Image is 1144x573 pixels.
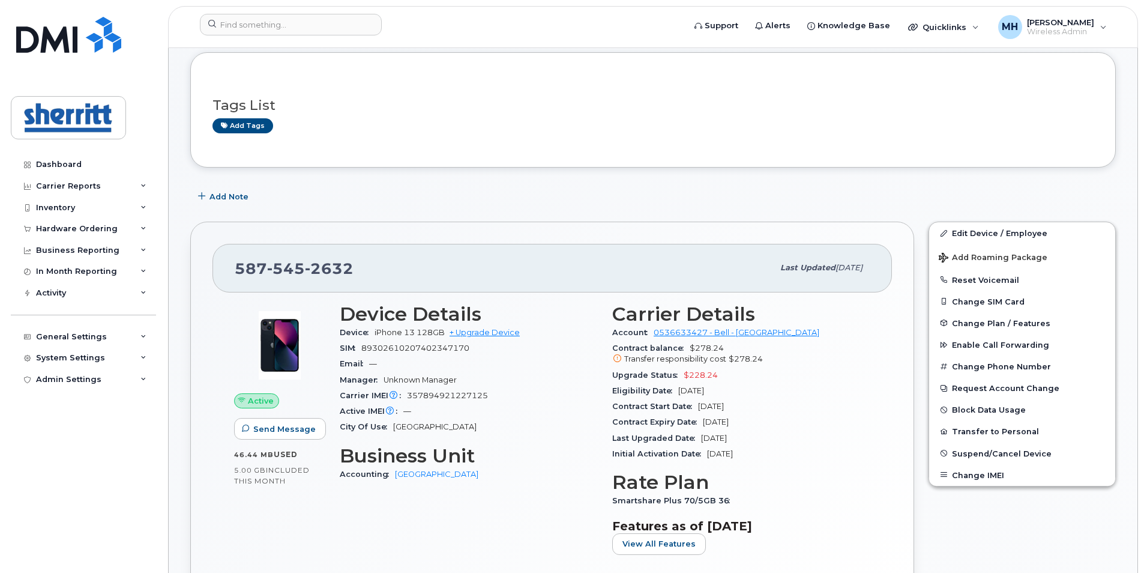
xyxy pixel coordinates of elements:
[384,375,457,384] span: Unknown Manager
[393,422,477,431] span: [GEOGRAPHIC_DATA]
[612,519,870,533] h3: Features as of [DATE]
[340,359,369,368] span: Email
[253,423,316,435] span: Send Message
[765,20,790,32] span: Alerts
[340,375,384,384] span: Manager
[1027,27,1094,37] span: Wireless Admin
[612,417,703,426] span: Contract Expiry Date
[900,15,987,39] div: Quicklinks
[952,341,1049,350] span: Enable Call Forwarding
[450,328,520,337] a: + Upgrade Device
[340,470,395,479] span: Accounting
[1002,20,1018,34] span: MH
[952,449,1052,458] span: Suspend/Cancel Device
[612,303,870,325] h3: Carrier Details
[212,98,1094,113] h3: Tags List
[705,20,738,32] span: Support
[952,318,1050,327] span: Change Plan / Features
[361,344,469,353] span: 89302610207402347170
[835,263,863,272] span: [DATE]
[817,20,890,32] span: Knowledge Base
[403,407,411,416] span: —
[703,417,729,426] span: [DATE]
[234,465,310,485] span: included this month
[929,420,1115,442] button: Transfer to Personal
[340,391,407,400] span: Carrier IMEI
[929,399,1115,420] button: Block Data Usage
[929,377,1115,399] button: Request Account Change
[929,244,1115,269] button: Add Roaming Package
[212,118,273,133] a: Add tags
[929,464,1115,486] button: Change IMEI
[407,391,488,400] span: 357894921227125
[200,14,382,35] input: Find something...
[939,253,1047,264] span: Add Roaming Package
[624,354,726,363] span: Transfer responsibility cost
[612,402,698,411] span: Contract Start Date
[929,356,1115,377] button: Change Phone Number
[375,328,445,337] span: iPhone 13 128GB
[612,328,654,337] span: Account
[612,533,706,555] button: View All Features
[622,538,696,550] span: View All Features
[747,14,799,38] a: Alerts
[686,14,747,38] a: Support
[274,450,298,459] span: used
[729,354,763,363] span: $278.24
[929,222,1115,244] a: Edit Device / Employee
[235,259,354,277] span: 587
[929,269,1115,291] button: Reset Voicemail
[234,466,266,474] span: 5.00 GB
[799,14,899,38] a: Knowledge Base
[654,328,819,337] a: 0536633427 - Bell - [GEOGRAPHIC_DATA]
[340,303,598,325] h3: Device Details
[1027,17,1094,27] span: [PERSON_NAME]
[929,334,1115,356] button: Enable Call Forwarding
[698,402,724,411] span: [DATE]
[929,291,1115,312] button: Change SIM Card
[612,386,678,395] span: Eligibility Date
[612,496,736,505] span: Smartshare Plus 70/5GB 36
[678,386,704,395] span: [DATE]
[267,259,305,277] span: 545
[340,328,375,337] span: Device
[340,445,598,467] h3: Business Unit
[244,309,316,381] img: image20231002-3703462-1ig824h.jpeg
[209,191,248,202] span: Add Note
[340,407,403,416] span: Active IMEI
[701,434,727,443] span: [DATE]
[990,15,1115,39] div: Mohamed Hirey
[340,422,393,431] span: City Of Use
[780,263,835,272] span: Last updated
[612,371,684,380] span: Upgrade Status
[612,344,870,365] span: $278.24
[707,449,733,458] span: [DATE]
[340,344,361,353] span: SIM
[612,434,701,443] span: Last Upgraded Date
[923,22,966,32] span: Quicklinks
[929,312,1115,334] button: Change Plan / Features
[395,470,478,479] a: [GEOGRAPHIC_DATA]
[929,443,1115,464] button: Suspend/Cancel Device
[234,418,326,440] button: Send Message
[684,371,718,380] span: $228.24
[612,449,707,458] span: Initial Activation Date
[190,186,259,207] button: Add Note
[234,450,274,459] span: 46.44 MB
[305,259,354,277] span: 2632
[369,359,377,368] span: —
[612,471,870,493] h3: Rate Plan
[248,395,274,407] span: Active
[612,344,690,353] span: Contract balance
